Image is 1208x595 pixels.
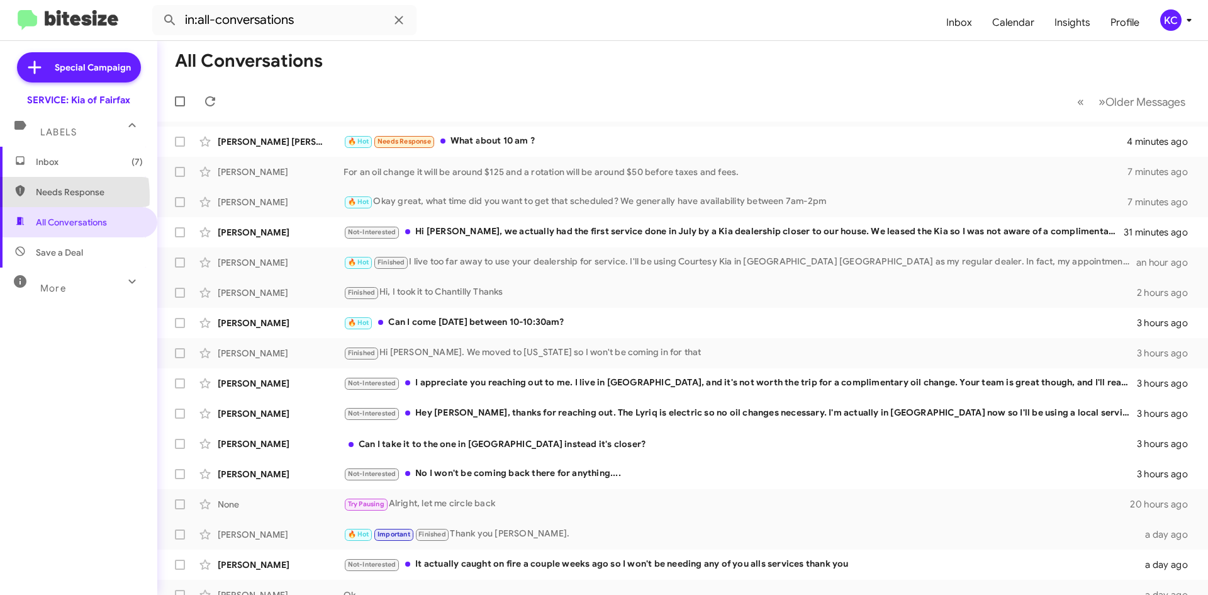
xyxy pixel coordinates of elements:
a: Special Campaign [17,52,141,82]
div: 7 minutes ago [1127,196,1198,208]
div: Alright, let me circle back [344,497,1130,511]
a: Insights [1044,4,1100,41]
div: 7 minutes ago [1127,166,1198,178]
div: [PERSON_NAME] [218,377,344,390]
nav: Page navigation example [1070,89,1193,115]
div: Thank you [PERSON_NAME]. [344,527,1138,541]
button: KC [1149,9,1194,31]
span: Older Messages [1105,95,1185,109]
div: No I won't be coming back there for anything.... [344,467,1137,481]
input: Search [152,5,417,35]
a: Inbox [936,4,982,41]
div: 3 hours ago [1137,468,1198,480]
span: Needs Response [36,186,143,198]
div: 3 hours ago [1137,377,1198,390]
span: Save a Deal [36,246,83,259]
span: Not-Interested [348,228,396,236]
div: [PERSON_NAME] [218,196,344,208]
span: Not-Interested [348,560,396,569]
div: [PERSON_NAME] [218,468,344,480]
span: Finished [348,288,376,297]
span: Not-Interested [348,470,396,478]
div: 3 hours ago [1137,407,1198,420]
div: [PERSON_NAME] [218,256,344,269]
div: For an oil change it will be around $125 and a rotation will be around $50 before taxes and fees. [344,166,1127,178]
div: [PERSON_NAME] [218,407,344,420]
span: 🔥 Hot [348,530,369,538]
div: 31 minutes ago [1124,226,1198,239]
span: » [1099,94,1105,110]
div: [PERSON_NAME] [218,438,344,450]
div: [PERSON_NAME] [218,166,344,178]
div: Can I come [DATE] between 10-10:30am? [344,315,1137,330]
span: 🔥 Hot [348,258,369,266]
div: I live too far away to use your dealership for service. I'll be using Courtesy Kia in [GEOGRAPHIC... [344,255,1136,269]
span: 🔥 Hot [348,198,369,206]
div: What about 10 am ? [344,134,1127,149]
div: 3 hours ago [1137,438,1198,450]
span: Special Campaign [55,61,131,74]
div: 2 hours ago [1137,286,1198,299]
span: Needs Response [377,137,431,145]
div: [PERSON_NAME] [PERSON_NAME] [218,135,344,148]
div: [PERSON_NAME] [218,226,344,239]
span: 🔥 Hot [348,319,369,327]
div: Hi [PERSON_NAME], we actually had the first service done in July by a Kia dealership closer to ou... [344,225,1124,239]
div: SERVICE: Kia of Fairfax [27,94,130,106]
a: Calendar [982,4,1044,41]
div: It actually caught on fire a couple weeks ago so I won't be needing any of you alls services than... [344,557,1138,572]
div: None [218,498,344,511]
div: Can I take it to the one in [GEOGRAPHIC_DATA] instead it's closer? [344,438,1137,450]
div: a day ago [1138,558,1198,571]
div: a day ago [1138,528,1198,541]
div: Hi [PERSON_NAME]. We moved to [US_STATE] so I won't be coming in for that [344,346,1137,360]
div: an hour ago [1136,256,1198,269]
div: [PERSON_NAME] [218,286,344,299]
span: « [1077,94,1084,110]
span: All Conversations [36,216,107,229]
a: Profile [1100,4,1149,41]
div: [PERSON_NAME] [218,347,344,360]
span: Try Pausing [348,500,384,508]
div: 3 hours ago [1137,347,1198,360]
div: 4 minutes ago [1127,135,1198,148]
span: (7) [131,156,143,168]
span: Important [377,530,410,538]
span: Labels [40,127,77,138]
div: [PERSON_NAME] [218,528,344,541]
span: Finished [348,349,376,357]
div: I appreciate you reaching out to me. I live in [GEOGRAPHIC_DATA], and it's not worth the trip for... [344,376,1137,390]
div: Hi, I took it to Chantilly Thanks [344,285,1137,300]
h1: All Conversations [175,51,323,71]
span: More [40,283,66,294]
div: Okay great, what time did you want to get that scheduled? We generally have availability between ... [344,195,1127,209]
span: Finished [377,258,405,266]
span: 🔥 Hot [348,137,369,145]
div: KC [1160,9,1182,31]
div: 3 hours ago [1137,317,1198,329]
button: Previous [1070,89,1092,115]
span: Not-Interested [348,379,396,387]
div: [PERSON_NAME] [218,317,344,329]
div: 20 hours ago [1130,498,1198,511]
button: Next [1091,89,1193,115]
span: Not-Interested [348,409,396,417]
span: Inbox [36,156,143,168]
div: [PERSON_NAME] [218,558,344,571]
div: Hey [PERSON_NAME], thanks for reaching out. The Lyriq is electric so no oil changes necessary. I'... [344,406,1137,421]
span: Finished [418,530,446,538]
